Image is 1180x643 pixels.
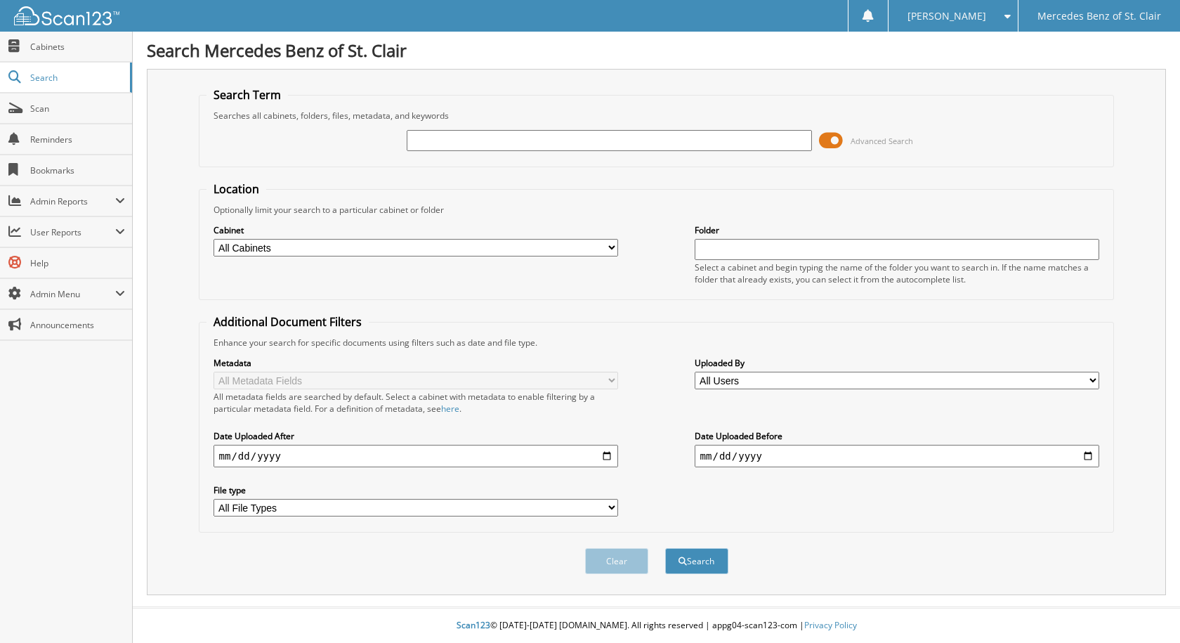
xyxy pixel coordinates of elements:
[695,357,1100,369] label: Uploaded By
[214,224,619,236] label: Cabinet
[585,548,648,574] button: Clear
[851,136,913,146] span: Advanced Search
[695,261,1100,285] div: Select a cabinet and begin typing the name of the folder you want to search in. If the name match...
[206,204,1107,216] div: Optionally limit your search to a particular cabinet or folder
[30,288,115,300] span: Admin Menu
[1037,12,1161,20] span: Mercedes Benz of St. Clair
[441,403,459,415] a: here
[206,110,1107,122] div: Searches all cabinets, folders, files, metadata, and keywords
[30,195,115,207] span: Admin Reports
[665,548,728,574] button: Search
[206,87,288,103] legend: Search Term
[30,164,125,176] span: Bookmarks
[695,430,1100,442] label: Date Uploaded Before
[30,226,115,238] span: User Reports
[695,445,1100,467] input: end
[804,619,857,631] a: Privacy Policy
[30,103,125,115] span: Scan
[30,319,125,331] span: Announcements
[214,445,619,467] input: start
[30,257,125,269] span: Help
[214,391,619,415] div: All metadata fields are searched by default. Select a cabinet with metadata to enable filtering b...
[206,314,369,330] legend: Additional Document Filters
[206,181,266,197] legend: Location
[214,484,619,496] label: File type
[457,619,490,631] span: Scan123
[214,430,619,442] label: Date Uploaded After
[695,224,1100,236] label: Folder
[30,41,125,53] span: Cabinets
[206,337,1107,349] div: Enhance your search for specific documents using filters such as date and file type.
[133,609,1180,643] div: © [DATE]-[DATE] [DOMAIN_NAME]. All rights reserved | appg04-scan123-com |
[30,72,123,84] span: Search
[30,134,125,145] span: Reminders
[907,12,986,20] span: [PERSON_NAME]
[14,6,119,25] img: scan123-logo-white.svg
[214,357,619,369] label: Metadata
[147,39,1166,62] h1: Search Mercedes Benz of St. Clair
